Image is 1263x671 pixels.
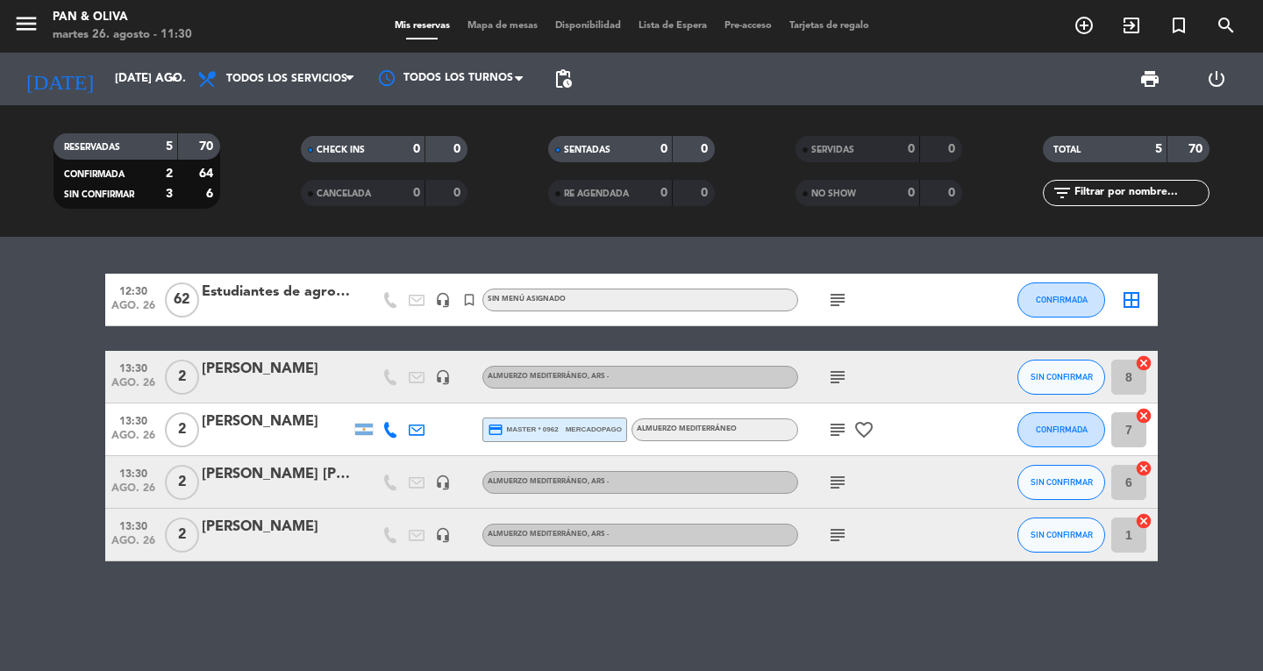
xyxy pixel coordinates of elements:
div: [PERSON_NAME] [PERSON_NAME] [202,463,351,486]
span: 13:30 [111,515,155,535]
i: [DATE] [13,60,106,98]
span: Pre-acceso [716,21,781,31]
strong: 2 [166,168,173,180]
i: exit_to_app [1121,15,1142,36]
button: CONFIRMADA [1017,282,1105,318]
i: filter_list [1052,182,1073,203]
strong: 3 [166,188,173,200]
i: turned_in_not [461,292,477,308]
span: SIN CONFIRMAR [1031,372,1093,382]
i: turned_in_not [1168,15,1189,36]
i: headset_mic [435,292,451,308]
strong: 0 [908,143,915,155]
span: Tarjetas de regalo [781,21,878,31]
span: 2 [165,465,199,500]
strong: 64 [199,168,217,180]
span: SENTADAS [564,146,610,154]
span: Almuerzo Mediterráneo [637,425,737,432]
span: Sin menú asignado [488,296,566,303]
i: arrow_drop_down [163,68,184,89]
span: Almuerzo Mediterráneo [488,478,609,485]
i: search [1216,15,1237,36]
span: 12:30 [111,280,155,300]
span: CONFIRMADA [1036,425,1088,434]
i: cancel [1135,407,1152,425]
span: ago. 26 [111,482,155,503]
span: RESERVADAS [64,143,120,152]
input: Filtrar por nombre... [1073,183,1209,203]
span: 13:30 [111,357,155,377]
div: Estudiantes de agronomía [202,281,351,303]
span: CANCELADA [317,189,371,198]
button: SIN CONFIRMAR [1017,465,1105,500]
strong: 0 [413,187,420,199]
span: TOTAL [1053,146,1081,154]
div: [PERSON_NAME] [202,358,351,381]
i: cancel [1135,512,1152,530]
div: [PERSON_NAME] [202,410,351,433]
span: Mis reservas [386,21,459,31]
i: headset_mic [435,475,451,490]
span: , ARS - [588,373,609,380]
span: 13:30 [111,410,155,430]
span: RE AGENDADA [564,189,629,198]
strong: 0 [660,143,667,155]
i: headset_mic [435,369,451,385]
span: SIN CONFIRMAR [64,190,134,199]
i: favorite_border [853,419,874,440]
i: credit_card [488,422,503,438]
span: 62 [165,282,199,318]
div: Pan & Oliva [53,9,192,26]
strong: 0 [453,143,464,155]
i: power_settings_new [1206,68,1227,89]
i: subject [827,367,848,388]
span: pending_actions [553,68,574,89]
span: ago. 26 [111,430,155,450]
button: menu [13,11,39,43]
div: [PERSON_NAME] [202,516,351,539]
button: SIN CONFIRMAR [1017,518,1105,553]
span: ago. 26 [111,300,155,320]
strong: 5 [166,140,173,153]
span: ago. 26 [111,535,155,555]
span: Almuerzo Mediterráneo [488,531,609,538]
span: CONFIRMADA [1036,295,1088,304]
strong: 0 [948,143,959,155]
strong: 0 [453,187,464,199]
span: 2 [165,360,199,395]
strong: 70 [1188,143,1206,155]
span: Disponibilidad [546,21,630,31]
i: menu [13,11,39,37]
strong: 0 [701,143,711,155]
span: NO SHOW [811,189,856,198]
span: Almuerzo Mediterráneo [488,373,609,380]
i: cancel [1135,354,1152,372]
i: border_all [1121,289,1142,311]
strong: 0 [701,187,711,199]
span: mercadopago [566,424,622,435]
strong: 70 [199,140,217,153]
span: print [1139,68,1160,89]
span: 13:30 [111,462,155,482]
strong: 0 [413,143,420,155]
button: SIN CONFIRMAR [1017,360,1105,395]
i: add_circle_outline [1074,15,1095,36]
span: SIN CONFIRMAR [1031,477,1093,487]
button: CONFIRMADA [1017,412,1105,447]
span: 2 [165,518,199,553]
span: CHECK INS [317,146,365,154]
strong: 0 [948,187,959,199]
span: , ARS - [588,531,609,538]
strong: 6 [206,188,217,200]
i: subject [827,419,848,440]
strong: 0 [908,187,915,199]
span: 2 [165,412,199,447]
span: Mapa de mesas [459,21,546,31]
span: ago. 26 [111,377,155,397]
strong: 5 [1155,143,1162,155]
span: , ARS - [588,478,609,485]
i: subject [827,472,848,493]
span: SERVIDAS [811,146,854,154]
i: subject [827,525,848,546]
div: martes 26. agosto - 11:30 [53,26,192,44]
